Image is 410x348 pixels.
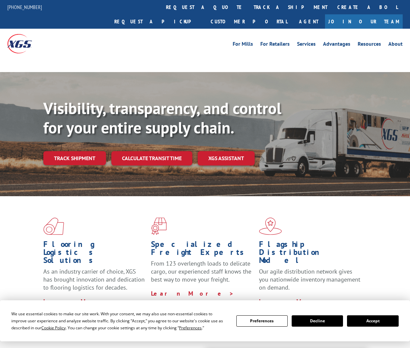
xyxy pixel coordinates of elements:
a: Advantages [323,41,350,49]
h1: Specialized Freight Experts [151,240,254,260]
a: Calculate transit time [111,151,192,165]
a: Track shipment [43,151,106,165]
button: Preferences [236,315,288,327]
a: Join Our Team [325,14,403,29]
a: For Mills [233,41,253,49]
img: xgs-icon-focused-on-flooring-red [151,218,167,235]
span: As an industry carrier of choice, XGS has brought innovation and dedication to flooring logistics... [43,268,145,291]
a: Request a pickup [109,14,206,29]
a: Customer Portal [206,14,292,29]
h1: Flagship Distribution Model [259,240,362,268]
a: Learn More > [151,290,234,297]
a: About [388,41,403,49]
span: Our agile distribution network gives you nationwide inventory management on demand. [259,268,360,291]
h1: Flooring Logistics Solutions [43,240,146,268]
a: For Retailers [260,41,290,49]
img: xgs-icon-flagship-distribution-model-red [259,218,282,235]
a: Resources [358,41,381,49]
a: Services [297,41,316,49]
a: [PHONE_NUMBER] [7,4,42,10]
b: Visibility, transparency, and control for your entire supply chain. [43,98,281,138]
p: From 123 overlength loads to delicate cargo, our experienced staff knows the best way to move you... [151,260,254,289]
a: XGS ASSISTANT [198,151,255,165]
a: Learn More > [43,298,126,305]
img: xgs-icon-total-supply-chain-intelligence-red [43,218,64,235]
span: Cookie Policy [41,325,66,331]
a: Learn More > [259,298,342,305]
a: Agent [292,14,325,29]
button: Accept [347,315,398,327]
div: We use essential cookies to make our site work. With your consent, we may also use non-essential ... [11,310,228,331]
button: Decline [292,315,343,327]
span: Preferences [179,325,202,331]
